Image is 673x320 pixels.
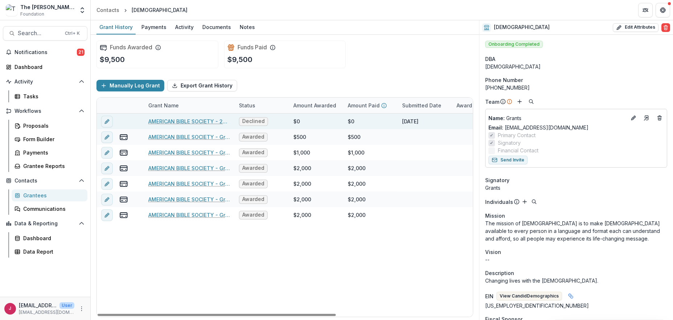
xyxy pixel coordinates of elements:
button: Open Data & Reporting [3,218,87,229]
div: Submitted Date [398,98,452,113]
button: view-payments [119,211,128,220]
span: Primary Contact [498,131,536,139]
div: $500 [293,133,306,141]
a: Name: Grants [488,114,626,122]
a: Documents [199,20,234,34]
p: [EMAIL_ADDRESS][DOMAIN_NAME] [19,301,57,309]
button: Edit [629,114,638,122]
h2: Funds Paid [238,44,267,51]
div: Payments [23,149,82,156]
button: Edit Attributes [613,23,658,32]
div: [PHONE_NUMBER] [485,84,667,91]
span: Declined [242,118,265,124]
button: Open entity switcher [77,3,87,17]
a: Grant History [96,20,136,34]
span: Email: [488,124,503,131]
div: [US_EMPLOYER_IDENTIFICATION_NUMBER] [485,302,667,309]
div: Communications [23,205,82,213]
div: $2,000 [293,196,311,203]
button: Get Help [656,3,670,17]
a: Notes [237,20,258,34]
button: Open Workflows [3,105,87,117]
a: AMERICAN BIBLE SOCIETY - Grant - [DATE] [148,196,230,203]
button: Notifications21 [3,46,87,58]
span: Workflows [15,108,76,114]
a: AMERICAN BIBLE SOCIETY - Grant - [DATE] [148,180,230,188]
div: $2,000 [348,180,366,188]
p: Amount Paid [348,102,380,109]
button: view-payments [119,148,128,157]
div: Amount Paid [343,98,398,113]
div: $2,000 [293,211,311,219]
a: AMERICAN BIBLE SOCIETY - 2025 - The [PERSON_NAME] Foundation Grant Proposal Application [148,118,230,125]
div: $0 [348,118,354,125]
div: Grantee Reports [23,162,82,170]
div: $2,000 [293,164,311,172]
div: Activity [172,22,197,32]
div: Documents [199,22,234,32]
div: Status [235,102,260,109]
a: Go to contact [641,112,652,124]
a: Communications [12,203,87,215]
div: Status [235,98,289,113]
div: Submitted Date [398,102,446,109]
div: [DEMOGRAPHIC_DATA] [132,6,187,14]
button: edit [101,178,113,190]
div: $2,000 [293,180,311,188]
button: Search... [3,26,87,41]
div: Grantees [23,192,82,199]
button: Open Contacts [3,175,87,186]
div: $1,000 [348,149,364,156]
div: jcline@bolickfoundation.org [9,306,12,311]
a: Grantees [12,189,87,201]
div: $500 [348,133,360,141]
div: Payments [139,22,169,32]
span: Notifications [15,49,77,56]
p: Team [485,98,499,106]
button: view-payments [119,195,128,204]
p: $9,500 [227,54,252,65]
div: $1,000 [293,149,310,156]
a: Payments [12,147,87,159]
span: Awarded [242,149,264,156]
p: EIN [485,292,494,300]
div: [DEMOGRAPHIC_DATA] [485,63,667,70]
div: [DATE] [402,118,418,125]
span: Name : [488,115,505,121]
p: Individuals [485,198,513,206]
div: $0 [293,118,300,125]
button: edit [101,147,113,159]
div: Dashboard [23,234,82,242]
div: Grant Name [144,98,235,113]
div: Tasks [23,93,82,100]
div: Form Builder [23,135,82,143]
div: Ctrl + K [63,29,81,37]
div: Proposals [23,122,82,130]
span: Awarded [242,181,264,187]
a: AMERICAN BIBLE SOCIETY - Grant - [DATE] [148,133,230,141]
p: $9,500 [100,54,125,65]
div: Data Report [23,248,82,255]
button: Add [520,197,529,206]
h2: Funds Awarded [110,44,152,51]
a: Activity [172,20,197,34]
a: AMERICAN BIBLE SOCIETY - Grant - [DATE] [148,149,230,156]
div: Contacts [96,6,119,14]
div: Grants [485,184,667,192]
div: Award Date [452,102,490,109]
span: Data & Reporting [15,221,76,227]
p: Changing lives with the [DEMOGRAPHIC_DATA]. [485,277,667,284]
p: -- [485,256,667,263]
button: Send Invite [488,156,528,164]
h2: [DEMOGRAPHIC_DATA] [494,24,550,30]
a: Grantee Reports [12,160,87,172]
img: The Bolick Foundation [6,4,17,16]
button: Export Grant History [167,80,237,91]
div: Amount Awarded [289,98,343,113]
a: Proposals [12,120,87,132]
span: Signatory [485,176,509,184]
div: $2,000 [348,211,366,219]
